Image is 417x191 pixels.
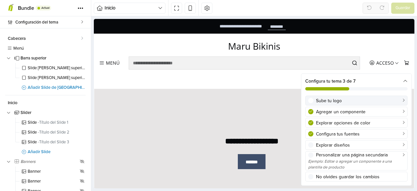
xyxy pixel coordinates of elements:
div: Menú [12,42,26,46]
a: Slide [PERSON_NAME] superior [20,73,86,83]
a: Banners [5,157,86,167]
a: Añadir Slide de [GEOGRAPHIC_DATA] [12,83,86,92]
a: Slide -Título del Slide 2 [20,127,86,137]
span: Slide [PERSON_NAME] superior [28,66,86,70]
a: Maru Bikinis [134,23,186,32]
span: Menú [13,46,86,51]
a: Menú [5,43,86,53]
span: Slide [28,130,86,135]
span: Banner [28,169,79,174]
a: Slide [PERSON_NAME] superior [20,63,86,73]
button: Guardar [391,3,414,14]
button: Submit [255,38,266,51]
div: Sube tu logo [316,97,405,104]
a: Sube tu logo [305,96,408,105]
button: Inicio [94,3,165,14]
button: Menú [4,40,27,49]
span: Slide [PERSON_NAME] superior [28,76,86,80]
div: No olvides guardar los cambios [316,173,405,180]
span: Actual [41,7,50,9]
a: Slider [5,108,86,118]
div: Personalizar una página secundaria [316,151,405,158]
span: Añadir Slide de [GEOGRAPHIC_DATA] [28,86,86,90]
span: Slide [28,140,86,144]
span: Banners [21,160,79,164]
a: Barra superior [5,53,86,63]
span: - Título del Slide 1 [38,120,68,125]
div: Ejemplo: Editar o agregar un componente a una plantilla de producto [308,158,405,170]
div: Explorar opciones de color [316,119,405,126]
span: Banner [28,179,79,183]
span: Slide [28,120,86,125]
span: Inicio [105,4,158,12]
a: Cabecera [5,34,86,43]
span: - Título del Slide 3 [38,139,69,145]
button: Acceso [274,40,307,49]
span: Bundle [18,5,34,11]
a: Slide -Título del Slide 3 [20,137,86,147]
span: - Título del Slide 2 [38,130,69,135]
a: Slide -Título del Slide 1 [20,118,86,127]
div: Acceso [282,42,300,46]
span: Slider [21,111,86,115]
span: Añadir Slide [28,150,86,154]
a: Banner [20,176,86,186]
span: Cabecera [8,37,81,41]
div: Configura tu tema 3 de 7 [305,78,408,85]
span: Barra superior [21,56,86,60]
button: Carro [309,40,317,49]
span: Inicio [8,101,86,105]
div: Configura tus fuentes [316,131,405,137]
span: Guardar [395,5,410,11]
a: Banner [20,167,86,176]
div: Agregar un componente [316,108,405,115]
div: Explorar diseños [316,142,405,149]
a: Añadir Slide [12,147,86,157]
span: Configuración del tema [15,18,81,27]
div: Configura tu tema 3 de 7 [301,74,411,94]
